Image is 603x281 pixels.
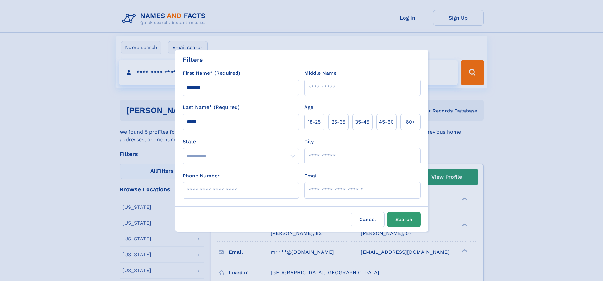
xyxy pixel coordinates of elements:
span: 60+ [406,118,415,126]
label: Age [304,104,313,111]
label: Middle Name [304,69,336,77]
span: 35‑45 [355,118,369,126]
div: Filters [183,55,203,64]
span: 45‑60 [379,118,394,126]
label: Phone Number [183,172,220,180]
button: Search [387,212,421,227]
span: 25‑35 [331,118,345,126]
label: Email [304,172,318,180]
label: Cancel [351,212,385,227]
span: 18‑25 [308,118,321,126]
label: First Name* (Required) [183,69,240,77]
label: Last Name* (Required) [183,104,240,111]
label: State [183,138,299,145]
label: City [304,138,314,145]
